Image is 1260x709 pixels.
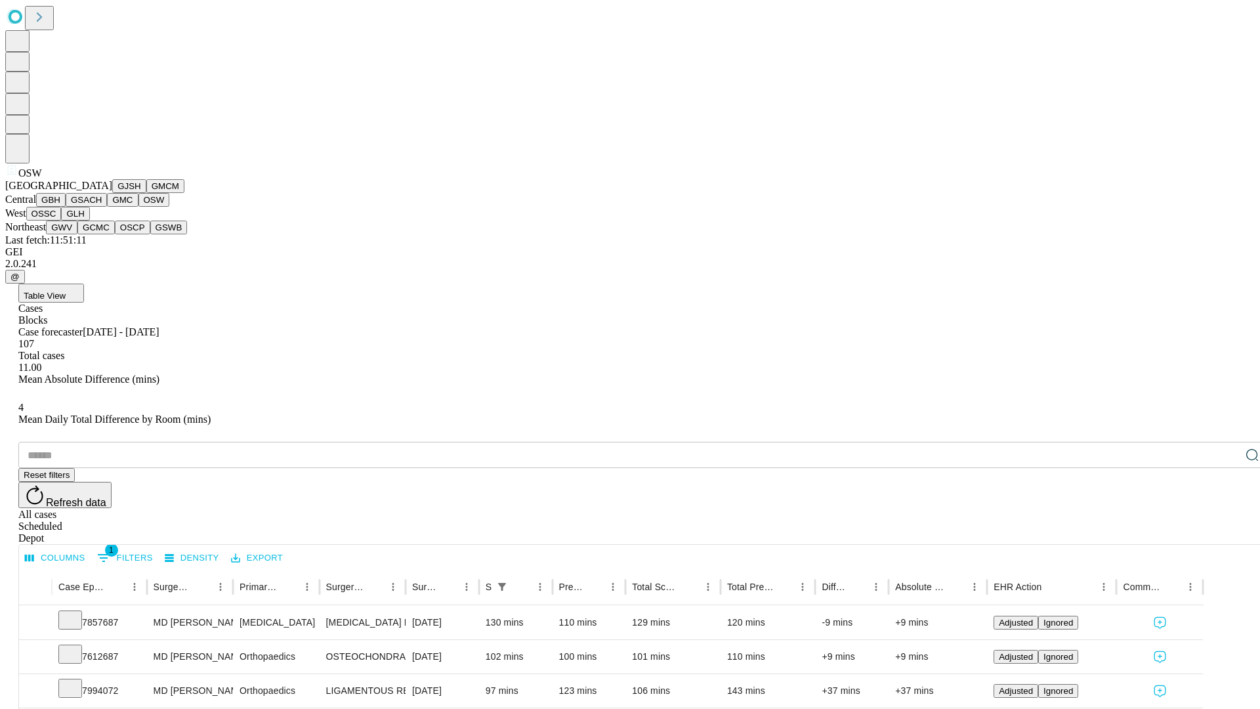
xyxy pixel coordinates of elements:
div: EHR Action [994,582,1041,592]
button: GSACH [66,193,107,207]
button: OSSC [26,207,62,221]
button: Menu [1181,578,1200,596]
button: Menu [298,578,316,596]
button: Sort [1043,578,1061,596]
button: Ignored [1038,650,1078,664]
span: Northeast [5,221,46,232]
span: [DATE] - [DATE] [83,326,159,337]
div: Surgery Date [412,582,438,592]
button: Sort [513,578,531,596]
button: Sort [775,578,793,596]
span: Mean Daily Total Difference by Room (mins) [18,414,211,425]
span: @ [10,272,20,282]
div: 7612687 [58,640,140,674]
div: GEI [5,246,1255,258]
button: Sort [107,578,125,596]
button: OSCP [115,221,150,234]
button: Menu [867,578,885,596]
button: GWV [46,221,77,234]
div: Case Epic Id [58,582,106,592]
div: 143 mins [727,674,809,708]
div: Total Predicted Duration [727,582,774,592]
button: Menu [384,578,402,596]
button: GBH [36,193,66,207]
div: 1 active filter [493,578,511,596]
div: OSTEOCHONDRAL [MEDICAL_DATA] KNEE OPEN [326,640,399,674]
span: Table View [24,291,66,301]
div: +9 mins [895,640,980,674]
button: Menu [793,578,812,596]
button: Density [161,548,222,569]
div: [DATE] [412,640,472,674]
span: Case forecaster [18,326,83,337]
div: Surgeon Name [154,582,192,592]
button: Sort [280,578,298,596]
div: 130 mins [486,606,546,639]
button: Expand [26,646,45,669]
div: Surgery Name [326,582,364,592]
div: MD [PERSON_NAME] [154,606,226,639]
button: Ignored [1038,616,1078,630]
span: Adjusted [999,618,1033,628]
button: Adjusted [994,684,1038,698]
div: Orthopaedics [240,674,312,708]
div: Scheduled In Room Duration [486,582,492,592]
div: Predicted In Room Duration [559,582,585,592]
button: Menu [457,578,476,596]
button: Show filters [493,578,511,596]
div: Total Scheduled Duration [632,582,679,592]
button: Refresh data [18,482,112,508]
button: Menu [965,578,984,596]
div: +37 mins [822,674,882,708]
span: 1 [105,544,118,557]
div: [MEDICAL_DATA] [240,606,312,639]
span: OSW [18,167,42,179]
button: Sort [439,578,457,596]
span: Adjusted [999,652,1033,662]
span: Ignored [1043,686,1073,696]
div: 100 mins [559,640,619,674]
div: +9 mins [822,640,882,674]
div: Difference [822,582,847,592]
button: Sort [193,578,211,596]
button: Menu [531,578,549,596]
div: LIGAMENTOUS RECONSTRUCTION KNEE EXTRA ARTICULAR [326,674,399,708]
span: 107 [18,338,34,349]
div: [MEDICAL_DATA] PARTIAL [326,606,399,639]
button: Sort [681,578,699,596]
button: OSW [138,193,170,207]
button: Menu [1095,578,1113,596]
button: Sort [849,578,867,596]
span: Refresh data [46,497,106,508]
button: Sort [366,578,384,596]
button: Expand [26,680,45,703]
div: 110 mins [559,606,619,639]
button: GCMC [77,221,115,234]
span: Central [5,194,36,205]
div: 110 mins [727,640,809,674]
div: +9 mins [895,606,980,639]
button: Sort [585,578,604,596]
button: Menu [604,578,622,596]
div: 123 mins [559,674,619,708]
div: 101 mins [632,640,714,674]
div: +37 mins [895,674,980,708]
span: Ignored [1043,618,1073,628]
button: Ignored [1038,684,1078,698]
span: Mean Absolute Difference (mins) [18,374,159,385]
button: Menu [699,578,717,596]
span: 11.00 [18,362,41,373]
span: [GEOGRAPHIC_DATA] [5,180,112,191]
div: 97 mins [486,674,546,708]
button: Reset filters [18,468,75,482]
button: Adjusted [994,650,1038,664]
button: @ [5,270,25,284]
button: Menu [211,578,230,596]
div: Primary Service [240,582,278,592]
div: 102 mins [486,640,546,674]
div: -9 mins [822,606,882,639]
div: MD [PERSON_NAME] [PERSON_NAME] [154,674,226,708]
button: GMC [107,193,138,207]
div: [DATE] [412,674,472,708]
span: Reset filters [24,470,70,480]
